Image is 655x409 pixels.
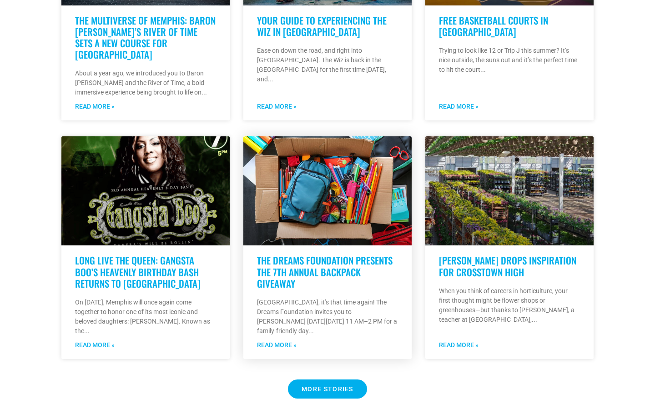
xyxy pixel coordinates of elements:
a: Free Basketball Courts in [GEOGRAPHIC_DATA] [439,13,548,39]
a: Flyer for the 3rd Annual Heavenly B-Day Bash honoring gangsta boo, featuring her photo, full even... [61,136,230,245]
p: Ease on down the road, and right into [GEOGRAPHIC_DATA]. The Wiz is back in the [GEOGRAPHIC_DATA]... [257,46,398,84]
a: The Dreams Foundation Presents The 7th Annual Backpack Giveaway [257,253,393,290]
span: MORE STORIES [302,386,353,392]
a: Read more about The Multiverse of Memphis: Baron Von Opperbean’s River of Time Sets a New Course ... [75,102,115,111]
a: [PERSON_NAME] Drops Inspiration for Crosstown High [439,253,576,279]
p: About a year ago, we introduced you to Baron [PERSON_NAME] and the River of Time, a bold immersiv... [75,69,216,97]
a: Read more about The Dreams Foundation Presents The 7th Annual Backpack Giveaway [257,340,297,350]
a: Read more about Derrick Rose Drops Inspiration for Crosstown High [439,340,479,350]
a: Read more about Your Guide to Experiencing The Wiz in Memphis [257,102,297,111]
a: Read more about Free Basketball Courts in Memphis [439,102,479,111]
a: The Multiverse of Memphis: Baron [PERSON_NAME]’s River of Time Sets a New Course for [GEOGRAPHIC_... [75,13,216,62]
p: When you think of careers in horticulture, your first thought might be flower shops or greenhouse... [439,286,580,324]
a: Read more about Long Live the Queen: Gangsta Boo’s Heavenly Birthday Bash Returns to Memphis [75,340,115,350]
a: Rows of colorful flowering plants and hanging baskets fill the well-lit greenhouse garden center,... [425,136,594,245]
p: Trying to look like 12 or Trip J this summer? It’s nice outside, the suns out and it’s the perfec... [439,46,580,75]
p: [GEOGRAPHIC_DATA], it’s that time again! The Dreams Foundation invites you to [PERSON_NAME] [DATE... [257,298,398,336]
a: MORE STORIES [288,379,367,399]
p: On [DATE], Memphis will once again come together to honor one of its most iconic and beloved daug... [75,298,216,336]
a: Your Guide to Experiencing The Wiz in [GEOGRAPHIC_DATA] [257,13,387,39]
a: Long Live the Queen: Gangsta Boo’s Heavenly Birthday Bash Returns to [GEOGRAPHIC_DATA] [75,253,201,290]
